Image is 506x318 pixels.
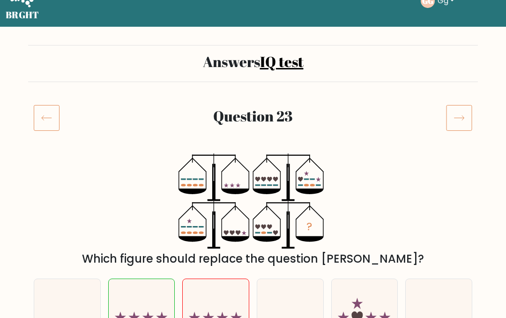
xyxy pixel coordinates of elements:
[260,52,304,71] a: IQ test
[34,53,472,70] h2: Answers
[39,250,467,267] div: Which figure should replace the question [PERSON_NAME]?
[6,9,39,21] h5: BRGHT
[71,107,435,125] h2: Question 23
[307,219,313,235] tspan: ?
